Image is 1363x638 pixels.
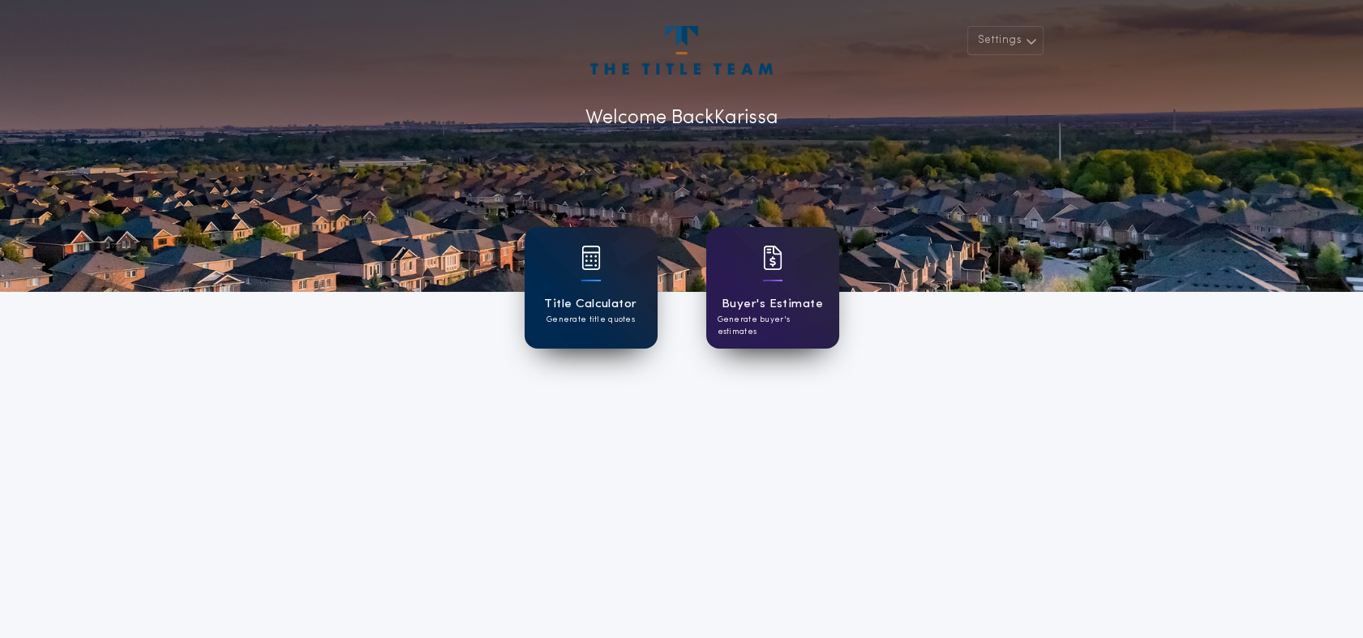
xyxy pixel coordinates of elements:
[706,227,839,349] a: card iconBuyer's EstimateGenerate buyer's estimates
[763,246,782,270] img: card icon
[722,295,823,314] h1: Buyer's Estimate
[967,26,1044,55] button: Settings
[544,295,636,314] h1: Title Calculator
[525,227,658,349] a: card iconTitle CalculatorGenerate title quotes
[581,246,601,270] img: card icon
[590,26,772,75] img: account-logo
[585,104,778,133] p: Welcome Back Karissa
[718,314,828,338] p: Generate buyer's estimates
[546,314,635,326] p: Generate title quotes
